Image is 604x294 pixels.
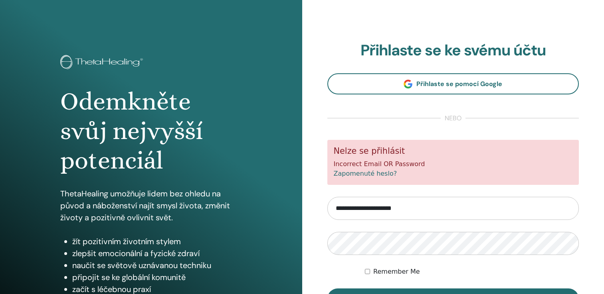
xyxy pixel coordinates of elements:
h2: Přihlaste se ke svému účtu [327,41,579,60]
span: Přihlaste se pomocí Google [416,80,502,88]
li: připojit se ke globální komunitě [72,271,242,283]
h5: Nelze se přihlásit [334,146,573,156]
li: naučit se světově uznávanou techniku [72,259,242,271]
div: Incorrect Email OR Password [327,140,579,185]
li: žít pozitivním životním stylem [72,235,242,247]
label: Remember Me [373,267,420,276]
h1: Odemkněte svůj nejvyšší potenciál [60,87,242,176]
a: Přihlaste se pomocí Google [327,73,579,94]
p: ThetaHealing umožňuje lidem bez ohledu na původ a náboženství najít smysl života, změnit životy a... [60,188,242,223]
li: zlepšit emocionální a fyzické zdraví [72,247,242,259]
div: Keep me authenticated indefinitely or until I manually logout [365,267,579,276]
span: nebo [441,114,465,123]
a: Zapomenuté heslo? [334,170,397,177]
